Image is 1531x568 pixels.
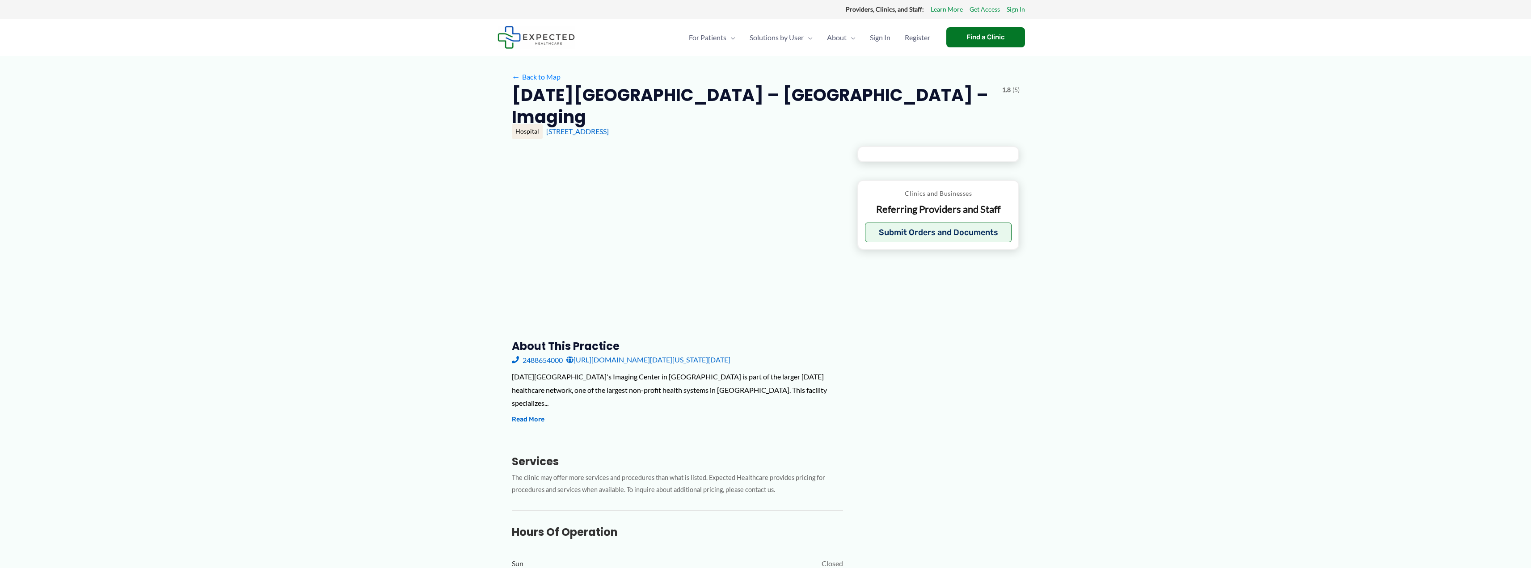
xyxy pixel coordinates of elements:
[512,414,544,425] button: Read More
[863,22,898,53] a: Sign In
[946,27,1025,47] a: Find a Clinic
[847,22,856,53] span: Menu Toggle
[512,525,843,539] h3: Hours of Operation
[726,22,735,53] span: Menu Toggle
[512,339,843,353] h3: About this practice
[1002,84,1011,96] span: 1.8
[865,223,1012,242] button: Submit Orders and Documents
[827,22,847,53] span: About
[512,472,843,496] p: The clinic may offer more services and procedures than what is listed. Expected Healthcare provid...
[931,4,963,15] a: Learn More
[512,353,563,366] a: 2488654000
[512,70,561,84] a: ←Back to Map
[870,22,890,53] span: Sign In
[512,124,543,139] div: Hospital
[512,72,520,81] span: ←
[498,26,575,49] img: Expected Healthcare Logo - side, dark font, small
[682,22,742,53] a: For PatientsMenu Toggle
[512,84,995,128] h2: [DATE][GEOGRAPHIC_DATA] – [GEOGRAPHIC_DATA] – Imaging
[865,188,1012,199] p: Clinics and Businesses
[750,22,804,53] span: Solutions by User
[865,203,1012,216] p: Referring Providers and Staff
[1012,84,1020,96] span: (5)
[970,4,1000,15] a: Get Access
[898,22,937,53] a: Register
[742,22,820,53] a: Solutions by UserMenu Toggle
[566,353,730,366] a: [URL][DOMAIN_NAME][DATE][US_STATE][DATE]
[820,22,863,53] a: AboutMenu Toggle
[546,127,609,135] a: [STREET_ADDRESS]
[512,454,843,468] h3: Services
[846,5,924,13] strong: Providers, Clinics, and Staff:
[689,22,726,53] span: For Patients
[682,22,937,53] nav: Primary Site Navigation
[804,22,813,53] span: Menu Toggle
[512,370,843,410] div: [DATE][GEOGRAPHIC_DATA]'s Imaging Center in [GEOGRAPHIC_DATA] is part of the larger [DATE] health...
[905,22,930,53] span: Register
[1007,4,1025,15] a: Sign In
